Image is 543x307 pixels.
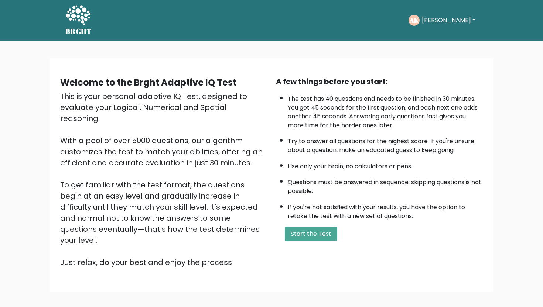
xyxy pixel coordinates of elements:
li: If you're not satisfied with your results, you have the option to retake the test with a new set ... [288,199,483,221]
button: [PERSON_NAME] [420,15,478,25]
li: Questions must be answered in sequence; skipping questions is not possible. [288,174,483,196]
button: Start the Test [285,227,337,241]
h5: BRGHT [65,27,92,36]
li: Try to answer all questions for the highest score. If you're unsure about a question, make an edu... [288,133,483,155]
div: This is your personal adaptive IQ Test, designed to evaluate your Logical, Numerical and Spatial ... [60,91,267,268]
b: Welcome to the Brght Adaptive IQ Test [60,76,236,89]
text: AK [409,16,419,24]
li: The test has 40 questions and needs to be finished in 30 minutes. You get 45 seconds for the firs... [288,91,483,130]
a: BRGHT [65,3,92,38]
li: Use only your brain, no calculators or pens. [288,158,483,171]
div: A few things before you start: [276,76,483,87]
